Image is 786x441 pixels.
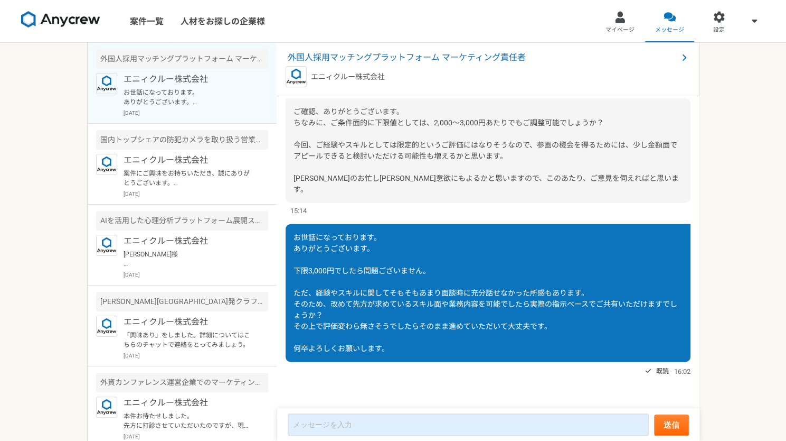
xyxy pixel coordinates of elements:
p: [DATE] [124,109,268,117]
p: [DATE] [124,190,268,198]
div: [PERSON_NAME][GEOGRAPHIC_DATA]発クラフトビールを手がけるベンチャー プロダクト・マーケティングの戦略立案 [96,292,268,311]
div: 外資カンファレンス運営企業でのマーケティング業務【英語必須】 [96,373,268,392]
p: エニィクルー株式会社 [124,73,254,86]
p: [DATE] [124,271,268,279]
p: エニィクルー株式会社 [124,316,254,328]
span: メッセージ [655,26,684,34]
span: 外国人採用マッチングプラットフォーム マーケティング責任者 [288,51,678,64]
span: 設定 [713,26,725,34]
img: logo_text_blue_01.png [96,316,117,337]
span: マイページ [605,26,635,34]
div: 国内トップシェアの防犯カメラを取り扱う営業代理店 BtoBマーケティング [96,130,268,150]
p: エニィクルー株式会社 [124,154,254,167]
button: 送信 [654,415,689,436]
p: エニィクルー株式会社 [124,397,254,409]
span: 15:14 [290,206,307,216]
div: 外国人採用マッチングプラットフォーム マーケティング責任者 [96,49,268,69]
p: 「興味あり」をしました。詳細についてはこちらのチャットで連絡をとってみましょう。 [124,330,254,350]
img: logo_text_blue_01.png [96,235,117,256]
p: エニィクルー株式会社 [124,235,254,247]
p: [DATE] [124,433,268,440]
p: エニィクルー株式会社 [311,71,385,82]
span: ご確認、ありがとうございます。 ちなみに、ご条件面的に下限値としては、2,000〜3,000円あたりでもご調整可能でしょうか？ 今回、ご経験やスキルとしては限定的というご評価にはなりそうなので、... [293,107,679,194]
p: [PERSON_NAME]様 お世話になっております。 Anycrewの[PERSON_NAME]です。 こちらご返信遅くなり、申し訳ございません。 ご状況につきまして、承知いたしました。 先方... [124,250,254,269]
p: [DATE] [124,352,268,360]
p: 案件にご興味をお持ちいただき、誠にありがとうございます。 本件ですが、現在多数のご応募をいただいており、 クライアント企業と[PERSON_NAME]選考に入らせていただいておりますので、 先方... [124,169,254,188]
img: logo_text_blue_01.png [96,73,117,94]
p: お世話になっております。 ありがとうございます。 下限3,000円でしたら問題ございません。 ただ、経験やスキルに関してそもそもあまり面談時に充分話せなかった所感もあります。 そのため、改めて先... [124,88,254,107]
p: 本件お待たせしました。 先方に打診させていただいたのですが、現在複数候補がいらっしゃる中で、イベントへの参加（平日日中）での稼働を考えると、副業のかたよりフリーランスの方を優先したいとありました... [124,411,254,430]
span: 既読 [656,365,669,378]
img: logo_text_blue_01.png [96,154,117,175]
span: お世話になっております。 ありがとうございます。 下限3,000円でしたら問題ございません。 ただ、経験やスキルに関してそもそもあまり面談時に充分話せなかった所感もあります。 そのため、改めて先... [293,233,677,353]
div: AIを活用した心理分析プラットフォーム展開スタートアップ マーケティング企画運用 [96,211,268,231]
span: 16:02 [674,366,690,376]
img: logo_text_blue_01.png [286,66,307,87]
img: 8DqYSo04kwAAAAASUVORK5CYII= [21,11,100,28]
img: logo_text_blue_01.png [96,397,117,418]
